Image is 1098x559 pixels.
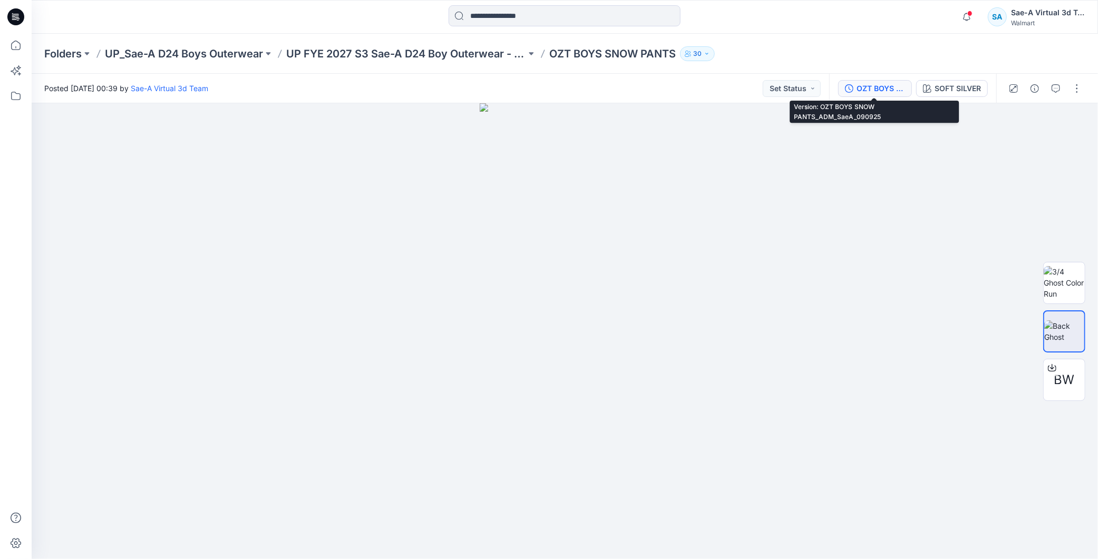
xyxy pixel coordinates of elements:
div: Sae-A Virtual 3d Team [1011,6,1085,19]
a: UP_Sae-A D24 Boys Outerwear [105,46,263,61]
div: OZT BOYS SNOW PANTS_ADM_SaeA_090925 [857,83,905,94]
div: SOFT SILVER [935,83,981,94]
img: eyJhbGciOiJIUzI1NiIsImtpZCI6IjAiLCJzbHQiOiJzZXMiLCJ0eXAiOiJKV1QifQ.eyJkYXRhIjp7InR5cGUiOiJzdG9yYW... [480,103,650,559]
span: Posted [DATE] 00:39 by [44,83,208,94]
a: Sae-A Virtual 3d Team [131,84,208,93]
div: SA [988,7,1007,26]
img: 3/4 Ghost Color Run [1044,266,1085,299]
button: SOFT SILVER [916,80,988,97]
a: Folders [44,46,82,61]
img: Back Ghost [1044,320,1084,342]
div: Walmart [1011,19,1085,27]
p: OZT BOYS SNOW PANTS [549,46,676,61]
button: 30 [680,46,715,61]
span: BW [1054,370,1075,389]
p: 30 [693,48,702,60]
a: UP FYE 2027 S3 Sae-A D24 Boy Outerwear - Ozark Trail [286,46,526,61]
button: OZT BOYS SNOW PANTS_ADM_SaeA_090925 [838,80,912,97]
button: Details [1026,80,1043,97]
